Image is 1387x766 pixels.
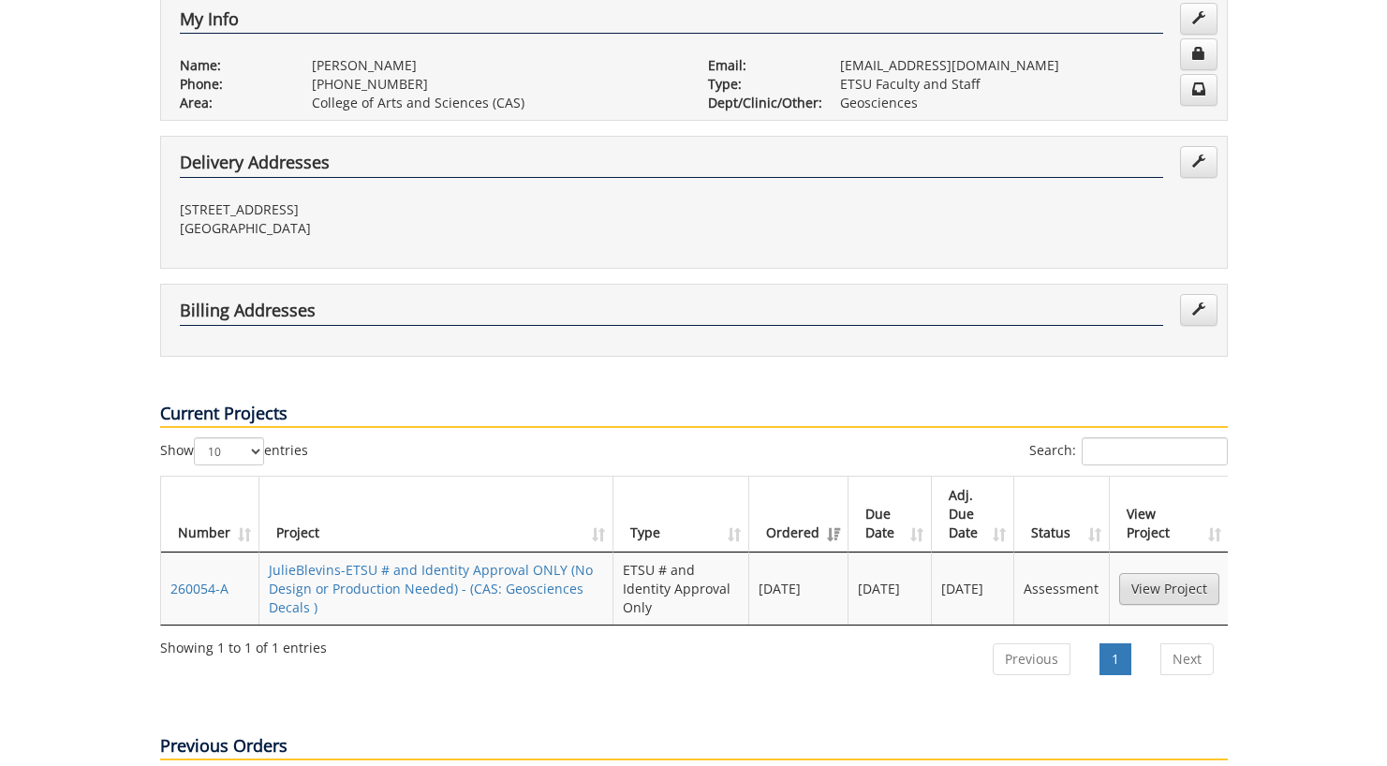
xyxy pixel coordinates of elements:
p: Previous Orders [160,734,1228,760]
input: Search: [1082,437,1228,465]
a: Previous [993,643,1070,675]
a: Change Communication Preferences [1180,74,1217,106]
h4: My Info [180,10,1163,35]
label: Show entries [160,437,308,465]
th: Ordered: activate to sort column ascending [749,477,848,552]
a: Edit Info [1180,3,1217,35]
h4: Delivery Addresses [180,154,1163,178]
td: Assessment [1014,552,1109,625]
label: Search: [1029,437,1228,465]
p: [PERSON_NAME] [312,56,680,75]
td: [DATE] [749,552,848,625]
p: Type: [708,75,812,94]
th: View Project: activate to sort column ascending [1110,477,1229,552]
a: Next [1160,643,1214,675]
a: View Project [1119,573,1219,605]
td: [DATE] [932,552,1015,625]
p: Current Projects [160,402,1228,428]
p: Email: [708,56,812,75]
p: Name: [180,56,284,75]
td: [DATE] [848,552,932,625]
p: [STREET_ADDRESS] [180,200,680,219]
p: Phone: [180,75,284,94]
th: Adj. Due Date: activate to sort column ascending [932,477,1015,552]
a: 1 [1099,643,1131,675]
p: [PHONE_NUMBER] [312,75,680,94]
th: Due Date: activate to sort column ascending [848,477,932,552]
div: Showing 1 to 1 of 1 entries [160,631,327,657]
td: ETSU # and Identity Approval Only [613,552,749,625]
a: 260054-A [170,580,229,597]
p: College of Arts and Sciences (CAS) [312,94,680,112]
a: JulieBlevins-ETSU # and Identity Approval ONLY (No Design or Production Needed) - (CAS: Geoscienc... [269,561,593,616]
th: Number: activate to sort column ascending [161,477,259,552]
p: Geosciences [840,94,1208,112]
h4: Billing Addresses [180,302,1163,326]
p: [GEOGRAPHIC_DATA] [180,219,680,238]
p: [EMAIL_ADDRESS][DOMAIN_NAME] [840,56,1208,75]
p: Dept/Clinic/Other: [708,94,812,112]
th: Status: activate to sort column ascending [1014,477,1109,552]
th: Project: activate to sort column ascending [259,477,613,552]
p: Area: [180,94,284,112]
th: Type: activate to sort column ascending [613,477,749,552]
a: Edit Addresses [1180,294,1217,326]
a: Change Password [1180,38,1217,70]
select: Showentries [194,437,264,465]
a: Edit Addresses [1180,146,1217,178]
p: ETSU Faculty and Staff [840,75,1208,94]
